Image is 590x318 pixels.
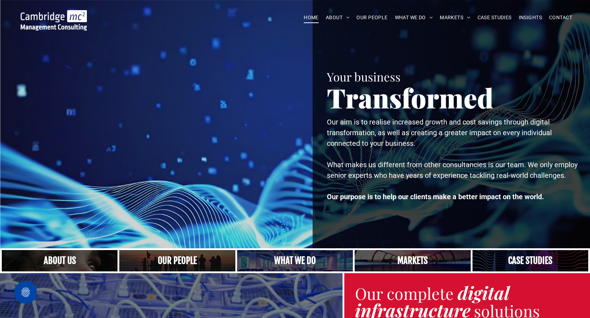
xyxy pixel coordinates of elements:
a: Your Business Transformed | Cambridge Management Consulting [21,11,87,18]
a: MARKETS [436,12,474,23]
a: A crowd in silhouette at sunset, on a rise or lookout point [119,250,235,271]
span: Your business [327,69,401,84]
a: HOME [300,12,322,23]
span: What makes us different from other consultancies is our team. We only employ senior experts who h... [327,160,578,180]
a: A yoga teacher lifting his whole body off the ground in the peacock pose [237,250,353,271]
span: Our complete [355,282,454,304]
a: CASE STUDIES | See an Overview of All Our Case Studies | Cambridge Management Consulting [472,250,588,271]
span: Our aim is to realise increased growth and cost savings through digital transformation, as well a... [327,118,552,148]
a: CASE STUDIES [474,12,515,23]
a: Our Markets | Cambridge Management Consulting [355,250,470,271]
a: WHAT WE DO [391,12,437,23]
span: Transformed [327,80,494,115]
a: CONTACT [545,12,576,23]
a: Close up of woman's face, centered on her eyes [2,250,118,271]
img: Go to Homepage [21,10,87,31]
strong: digital [458,281,510,304]
a: ABOUT [322,12,353,23]
strong: Our purpose is to help our clients make a better impact on the world. [327,192,544,201]
a: INSIGHTS [515,12,545,23]
a: OUR PEOPLE [353,12,391,23]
